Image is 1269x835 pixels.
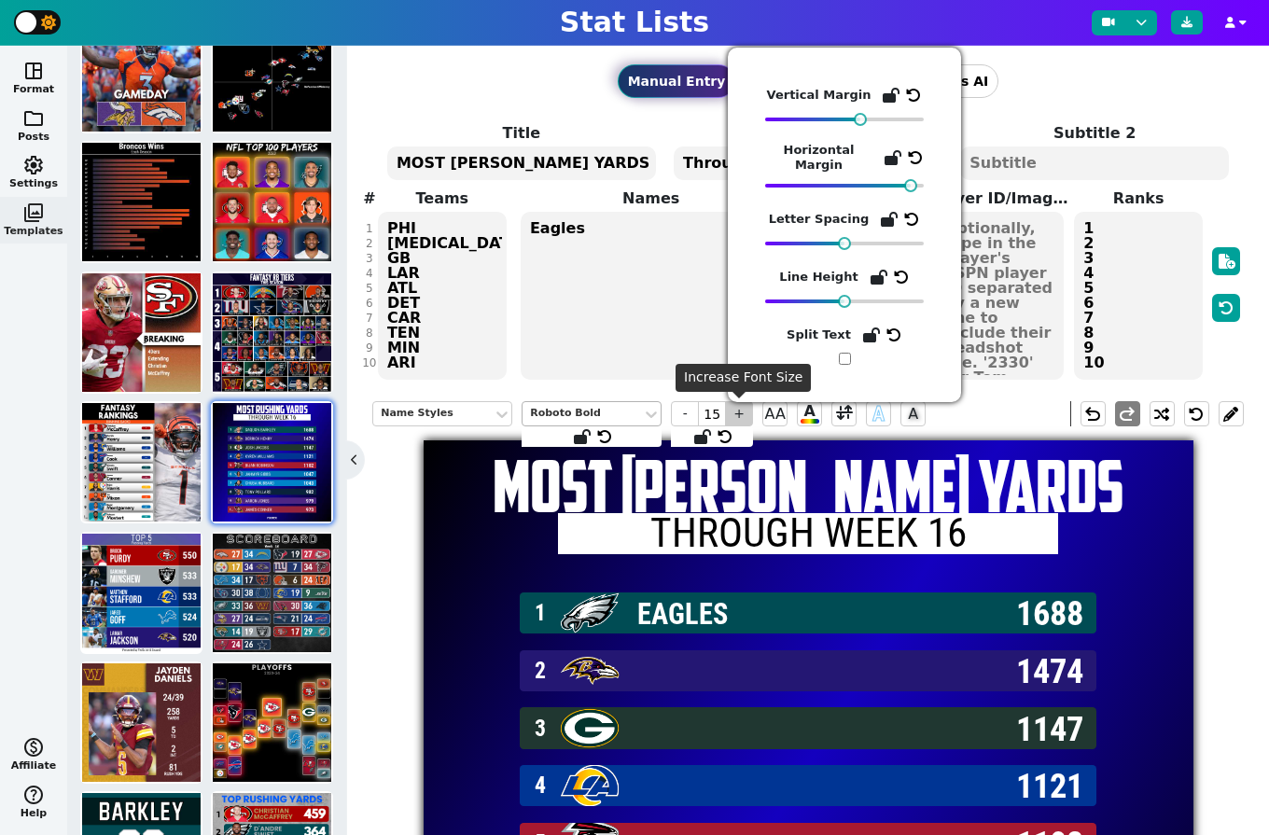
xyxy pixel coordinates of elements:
[362,326,376,341] div: 8
[674,146,942,180] textarea: Through Week 16
[618,64,736,98] button: Manual Entry
[362,221,376,236] div: 1
[362,236,376,251] div: 2
[82,13,201,132] img: template
[530,713,551,745] span: 3
[530,598,551,630] span: 1
[213,403,331,522] img: template
[521,212,782,380] textarea: Eagles
[765,143,872,172] h5: Horizontal Margin
[213,143,331,261] img: template
[381,406,485,422] div: Name Styles
[22,154,45,176] span: settings
[22,736,45,758] span: monetization_on
[929,188,1068,210] label: Player ID/Image URL
[372,188,511,210] label: Teams
[725,401,753,426] span: +
[1115,401,1140,426] button: redo
[378,122,664,145] label: Title
[362,296,376,311] div: 6
[664,122,951,145] label: Subtitle 1
[362,251,376,266] div: 3
[530,656,551,688] span: 2
[213,273,331,392] img: template
[378,212,507,380] textarea: PHI [MEDICAL_DATA] GB LAR ATL DET CAR TEN MIN ARI
[82,663,201,782] img: template
[22,60,45,82] span: space_dashboard
[213,663,331,782] img: template
[767,88,872,103] h5: Vertical Margin
[1116,403,1138,425] span: redo
[387,146,656,180] textarea: MOST [PERSON_NAME] YARDS
[82,143,201,261] img: template
[82,534,201,652] img: template
[530,406,634,422] div: Roboto Bold
[22,784,45,806] span: help
[637,599,1014,630] span: Eagles
[363,188,375,210] label: #
[779,270,858,285] h5: Line Height
[213,534,331,652] img: template
[762,401,788,426] span: AA
[1069,188,1208,210] label: Ranks
[424,451,1193,522] h1: MOST [PERSON_NAME] YARDS
[900,401,926,426] span: A
[558,513,1058,553] h2: Through Week 16
[362,341,376,355] div: 9
[362,311,376,326] div: 7
[362,281,376,296] div: 5
[362,355,376,370] div: 10
[1016,589,1083,640] span: 1688
[362,266,376,281] div: 4
[1081,403,1104,425] span: undo
[511,188,790,210] label: Names
[560,6,709,39] h1: Stat Lists
[1016,761,1083,813] span: 1121
[22,107,45,130] span: folder
[213,13,331,132] img: template
[671,401,699,426] span: -
[1081,401,1106,426] button: undo
[1016,647,1083,698] span: 1474
[872,398,885,429] span: A
[82,403,201,522] img: template
[1016,704,1083,756] span: 1147
[82,273,201,392] img: template
[22,202,45,224] span: photo_library
[769,212,869,227] h5: Letter Spacing
[1074,212,1203,380] textarea: 1 2 3 4 5 6 7 8 9 10
[530,771,551,802] span: 4
[787,327,851,342] h5: Split Text
[952,122,1238,145] label: Subtitle 2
